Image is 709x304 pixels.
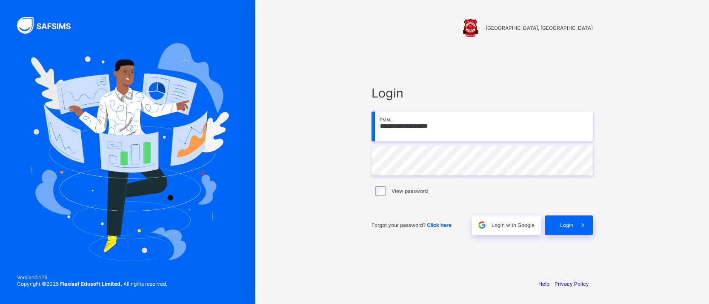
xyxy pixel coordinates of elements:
[372,222,452,228] span: Forgot your password?
[392,188,428,194] label: View password
[17,17,81,34] img: SAFSIMS Logo
[60,281,122,287] strong: Flexisaf Edusoft Limited.
[477,220,487,230] img: google.396cfc9801f0270233282035f929180a.svg
[486,25,593,31] span: [GEOGRAPHIC_DATA], [GEOGRAPHIC_DATA]
[560,222,573,228] span: Login
[538,281,549,287] a: Help
[492,222,535,228] span: Login with Google
[17,274,167,281] span: Version 0.1.19
[555,281,589,287] a: Privacy Policy
[26,43,229,261] img: Hero Image
[372,86,593,100] span: Login
[17,281,167,287] span: Copyright © 2025 All rights reserved.
[427,222,452,228] a: Click here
